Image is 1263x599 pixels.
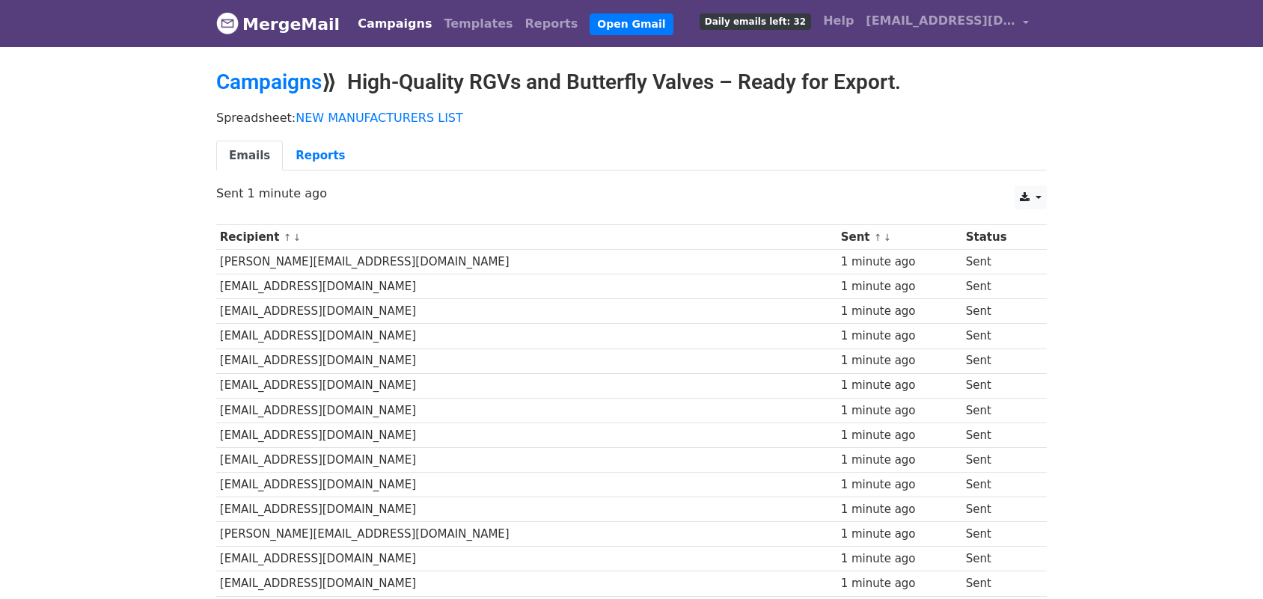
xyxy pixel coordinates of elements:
td: Sent [962,547,1036,571]
td: [EMAIL_ADDRESS][DOMAIN_NAME] [216,373,837,398]
td: [EMAIL_ADDRESS][DOMAIN_NAME] [216,447,837,472]
a: Reports [519,9,584,39]
a: ↓ [883,232,891,243]
a: Campaigns [352,9,438,39]
div: 1 minute ago [841,550,958,568]
th: Status [962,225,1036,250]
div: 1 minute ago [841,377,958,394]
td: Sent [962,348,1036,373]
td: Sent [962,473,1036,497]
div: 1 minute ago [841,254,958,271]
h2: ⟫ High-Quality RGVs and Butterfly Valves – Ready for Export. [216,70,1047,95]
td: [EMAIL_ADDRESS][DOMAIN_NAME] [216,348,837,373]
a: ↓ [293,232,301,243]
td: Sent [962,250,1036,274]
td: [EMAIL_ADDRESS][DOMAIN_NAME] [216,324,837,348]
td: [EMAIL_ADDRESS][DOMAIN_NAME] [216,497,837,522]
td: Sent [962,423,1036,447]
div: 1 minute ago [841,427,958,444]
a: Open Gmail [590,13,673,35]
img: MergeMail logo [216,12,239,34]
td: [EMAIL_ADDRESS][DOMAIN_NAME] [216,398,837,423]
td: [EMAIL_ADDRESS][DOMAIN_NAME] [216,299,837,324]
div: 1 minute ago [841,303,958,320]
a: ↑ [874,232,882,243]
a: Reports [283,141,358,171]
td: [EMAIL_ADDRESS][DOMAIN_NAME] [216,473,837,497]
div: 1 minute ago [841,328,958,345]
td: [PERSON_NAME][EMAIL_ADDRESS][DOMAIN_NAME] [216,522,837,547]
div: 1 minute ago [841,575,958,592]
td: [EMAIL_ADDRESS][DOMAIN_NAME] [216,571,837,596]
td: Sent [962,571,1036,596]
td: Sent [962,447,1036,472]
a: [EMAIL_ADDRESS][DOMAIN_NAME] [860,6,1035,41]
p: Sent 1 minute ago [216,185,1047,201]
a: Emails [216,141,283,171]
p: Spreadsheet: [216,110,1047,126]
div: 1 minute ago [841,452,958,469]
td: Sent [962,299,1036,324]
th: Sent [837,225,962,250]
td: [EMAIL_ADDRESS][DOMAIN_NAME] [216,274,837,299]
a: NEW MANUFACTURERS LIST [296,111,463,125]
span: [EMAIL_ADDRESS][DOMAIN_NAME] [866,12,1015,30]
div: 1 minute ago [841,278,958,295]
a: ↑ [284,232,292,243]
a: Templates [438,9,519,39]
div: 1 minute ago [841,352,958,369]
a: Help [817,6,860,36]
th: Recipient [216,225,837,250]
td: Sent [962,324,1036,348]
div: 1 minute ago [841,402,958,420]
td: [PERSON_NAME][EMAIL_ADDRESS][DOMAIN_NAME] [216,250,837,274]
a: Daily emails left: 32 [694,6,817,36]
td: Sent [962,522,1036,547]
td: [EMAIL_ADDRESS][DOMAIN_NAME] [216,423,837,447]
a: Campaigns [216,70,322,94]
td: Sent [962,398,1036,423]
span: Daily emails left: 32 [700,13,811,30]
iframe: Chat Widget [1188,527,1263,599]
td: Sent [962,497,1036,522]
td: Sent [962,274,1036,299]
a: MergeMail [216,8,340,40]
div: 1 minute ago [841,526,958,543]
td: [EMAIL_ADDRESS][DOMAIN_NAME] [216,547,837,571]
td: Sent [962,373,1036,398]
div: 1 minute ago [841,501,958,518]
div: 1 minute ago [841,476,958,494]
